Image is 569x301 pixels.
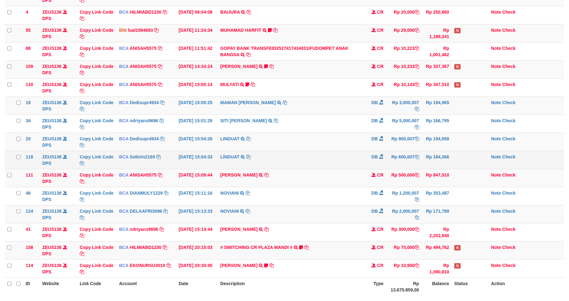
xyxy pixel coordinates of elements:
a: DELAAFRI3096 [130,209,162,214]
a: Note [491,191,501,196]
th: Status [452,278,489,296]
span: 114 [26,263,33,268]
td: Rp 1,200,007 [386,187,422,205]
a: Copy KAREN ADELIN MARTH to clipboard [264,172,269,177]
a: ZEUS138 [42,136,62,141]
td: [DATE] 15:14:44 [176,223,218,241]
span: DB [372,118,378,123]
td: DPS [40,151,77,169]
span: BCA [119,191,129,196]
a: Check [502,191,516,196]
a: ZEUS138 [42,100,62,105]
span: 124 [26,209,33,214]
a: MULYATI [220,82,239,87]
span: BNI [119,28,127,33]
a: Copy Rp 2,000,007 to clipboard [415,215,419,220]
span: BCA [119,46,129,51]
a: [PERSON_NAME] [220,172,258,177]
a: EKONURSU3010 [130,263,165,268]
a: Note [491,10,501,15]
a: Copy Rp 3,000,007 to clipboard [415,106,419,111]
a: Copy NOVIANI to clipboard [245,209,250,214]
td: Rp 1,001,462 [422,42,452,60]
a: Check [502,172,516,177]
a: Copy LISTON SITOR to clipboard [269,64,274,69]
a: Copy AHMAD AGUSTI to clipboard [269,263,274,268]
a: Copy Link Code [80,64,114,75]
td: [DATE] 11:24:34 [176,24,218,42]
td: Rp 75,000 [386,241,422,259]
span: 46 [26,191,31,196]
td: Rp 20,000 [386,6,422,24]
a: Copy BAIJURA to clipboard [247,10,251,15]
td: DPS [40,97,77,115]
td: DPS [40,223,77,241]
td: DPS [40,205,77,223]
th: Rp 13.675.859,00 [386,278,422,296]
a: Note [491,245,501,250]
a: Note [491,100,501,105]
span: CR [377,82,384,87]
a: LINDUAT [220,154,239,159]
td: Rp 5,000,007 [386,115,422,133]
a: Copy LINDUAT to clipboard [246,136,251,141]
td: [DATE] 15:11:16 [176,187,218,205]
a: Note [491,46,501,51]
a: Copy # SWITCHING CR PLAZA MANDI # to clipboard [304,245,309,250]
span: DB [372,191,378,196]
a: Check [502,82,516,87]
a: Copy EKONURSU3010 to clipboard [166,263,171,268]
a: ZEUS138 [42,10,62,15]
a: Copy Link Code [80,82,114,93]
a: Copy LINDUAT to clipboard [246,154,251,159]
td: Rp 1,189,241 [422,24,452,42]
span: 34 [26,118,31,123]
span: BCA [119,136,129,141]
th: Date [176,278,218,296]
span: Has Note [454,263,461,269]
a: Copy Rp 900,007 to clipboard [415,136,419,141]
span: 118 [26,154,33,159]
td: Rp 337,367 [422,60,452,78]
a: Copy ndriyans9696 to clipboard [159,118,164,123]
a: Copy Rp 10,333 to clipboard [415,64,419,69]
a: Copy ANISAH5575 to clipboard [158,172,162,177]
a: Copy DELAAFRI3096 to clipboard [164,209,168,214]
a: Note [491,136,501,141]
span: BCA [119,263,129,268]
a: Copy Link Code [80,28,114,39]
a: Copy Rp 5,000,007 to clipboard [415,124,419,130]
a: ANISAH5575 [130,172,157,177]
a: Check [502,263,516,268]
a: Copy Rp 75,000 to clipboard [415,245,419,250]
a: Copy SITI NURLITA SAPIT to clipboard [274,118,278,123]
a: SITI [PERSON_NAME] [220,118,267,123]
a: Note [491,209,501,214]
th: Balance [422,278,452,296]
a: Check [502,10,516,15]
a: ndriyans9696 [130,227,158,232]
a: Check [502,100,516,105]
a: ZEUS138 [42,154,62,159]
a: Copy GOPAY BANK TRANSFEID2527417434031IFUDOMPET ANAK BANGSA to clipboard [246,52,251,57]
td: DPS [40,24,77,42]
td: Rp 900,007 [386,133,422,151]
span: CR [377,46,384,51]
a: [PERSON_NAME] [220,64,258,69]
a: Copy Link Code [80,10,114,21]
td: Rp 166,795 [422,115,452,133]
td: [DATE] 15:04:26 [176,133,218,151]
a: LINDUAT [220,136,239,141]
a: Check [502,227,516,232]
a: NOVIANI [220,209,239,214]
span: CR [377,172,384,177]
a: ANISAH5575 [130,82,157,87]
td: DPS [40,133,77,151]
a: Note [491,64,501,69]
span: 4 [26,10,28,15]
td: [DATE] 15:00:25 [176,97,218,115]
td: Rp 194,965 [422,97,452,115]
a: Check [502,245,516,250]
a: Copy RAYHAN BAGASKARA to clipboard [264,227,269,232]
a: Sobirin2169 [130,154,155,159]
